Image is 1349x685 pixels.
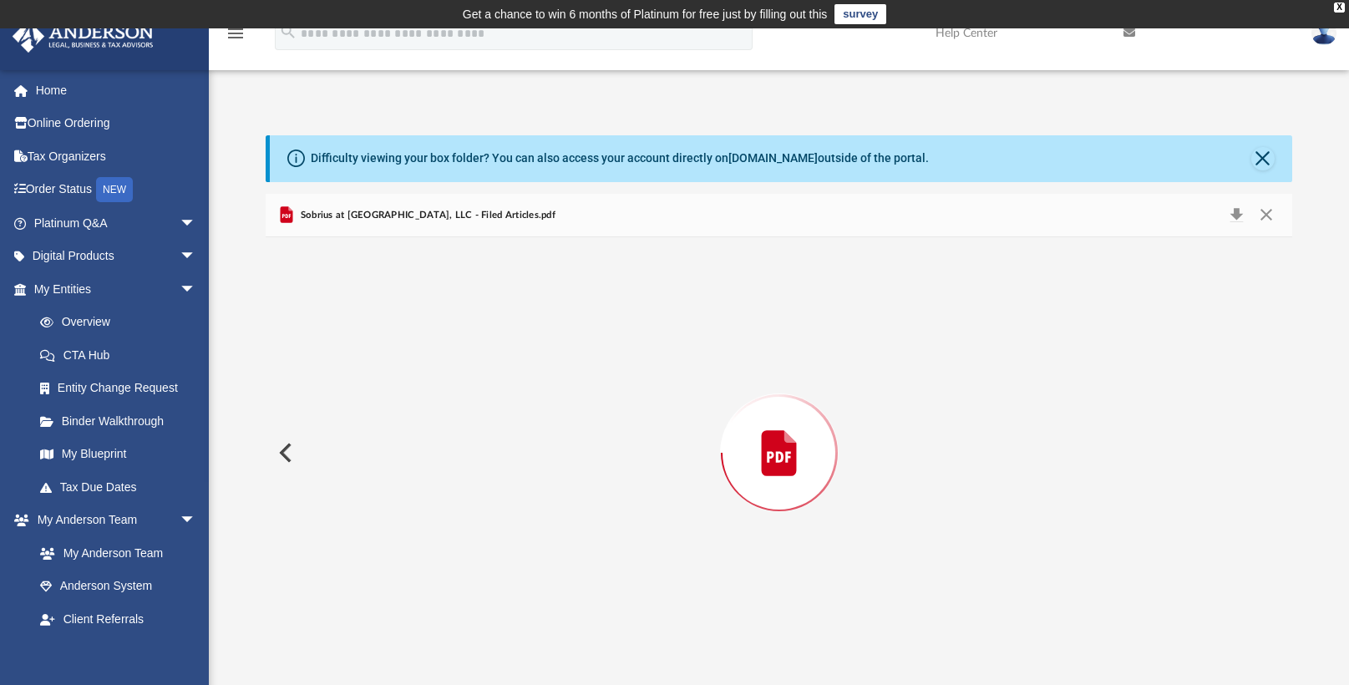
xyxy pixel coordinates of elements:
[226,23,246,43] i: menu
[1250,204,1281,227] button: Close
[463,4,828,24] div: Get a chance to win 6 months of Platinum for free just by filling out this
[266,429,302,476] button: Previous File
[834,4,886,24] a: survey
[180,206,213,241] span: arrow_drop_down
[23,570,213,603] a: Anderson System
[23,404,221,438] a: Binder Walkthrough
[297,208,555,223] span: Sobrius at [GEOGRAPHIC_DATA], LLC - Filed Articles.pdf
[96,177,133,202] div: NEW
[1311,21,1336,45] img: User Pic
[23,536,205,570] a: My Anderson Team
[1334,3,1345,13] div: close
[23,470,221,504] a: Tax Due Dates
[12,206,221,240] a: Platinum Q&Aarrow_drop_down
[23,338,221,372] a: CTA Hub
[1251,147,1275,170] button: Close
[1221,204,1251,227] button: Download
[180,240,213,274] span: arrow_drop_down
[23,438,213,471] a: My Blueprint
[266,194,1292,669] div: Preview
[180,272,213,307] span: arrow_drop_down
[23,602,213,636] a: Client Referrals
[279,23,297,41] i: search
[12,240,221,273] a: Digital Productsarrow_drop_down
[311,150,929,167] div: Difficulty viewing your box folder? You can also access your account directly on outside of the p...
[12,74,221,107] a: Home
[23,306,221,339] a: Overview
[12,140,221,173] a: Tax Organizers
[226,32,246,43] a: menu
[12,272,221,306] a: My Entitiesarrow_drop_down
[12,107,221,140] a: Online Ordering
[12,173,221,207] a: Order StatusNEW
[12,504,213,537] a: My Anderson Teamarrow_drop_down
[8,20,159,53] img: Anderson Advisors Platinum Portal
[728,151,818,165] a: [DOMAIN_NAME]
[23,372,221,405] a: Entity Change Request
[180,504,213,538] span: arrow_drop_down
